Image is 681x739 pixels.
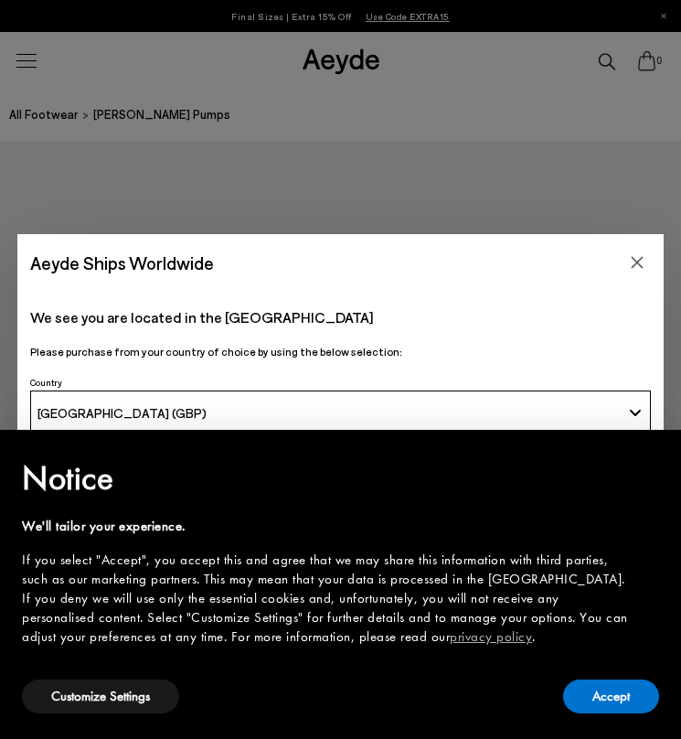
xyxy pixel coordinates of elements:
button: Accept [563,680,659,713]
span: Country [30,377,62,388]
div: We'll tailor your experience. [22,517,630,536]
span: Aeyde Ships Worldwide [30,247,214,279]
p: Please purchase from your country of choice by using the below selection: [30,343,652,360]
span: × [646,443,658,471]
button: Close [623,249,651,276]
button: Close this notice [630,435,674,479]
a: privacy policy [450,627,532,646]
button: Customize Settings [22,680,179,713]
span: [GEOGRAPHIC_DATA] (GBP) [37,405,207,421]
p: We see you are located in the [GEOGRAPHIC_DATA] [30,306,652,328]
h2: Notice [22,455,630,502]
div: If you select "Accept", you accept this and agree that we may share this information with third p... [22,551,630,647]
